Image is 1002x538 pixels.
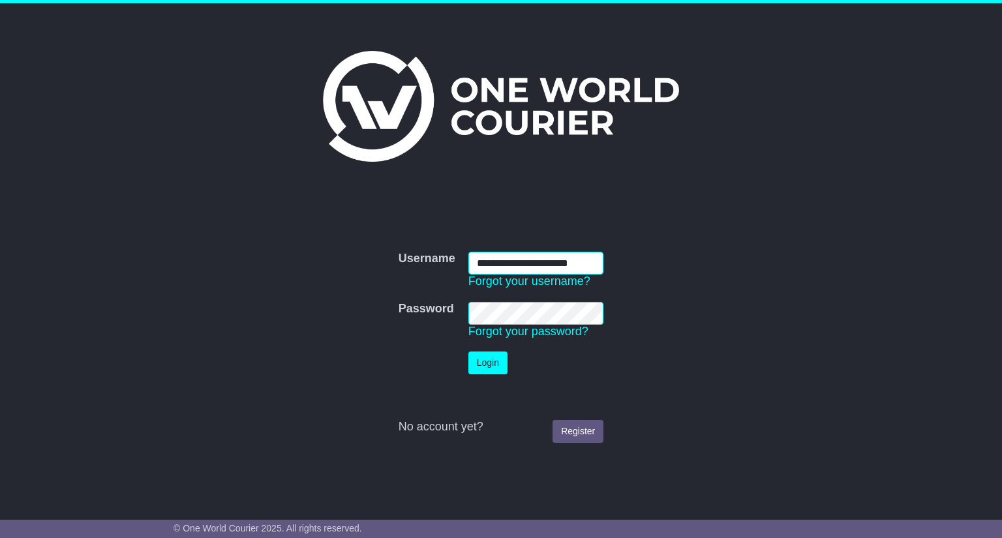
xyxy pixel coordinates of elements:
button: Login [468,351,508,374]
label: Username [399,252,455,266]
span: © One World Courier 2025. All rights reserved. [174,523,362,533]
label: Password [399,302,454,316]
img: One World [323,51,679,162]
a: Forgot your username? [468,275,590,288]
div: No account yet? [399,420,604,434]
a: Register [553,420,603,443]
a: Forgot your password? [468,325,588,338]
